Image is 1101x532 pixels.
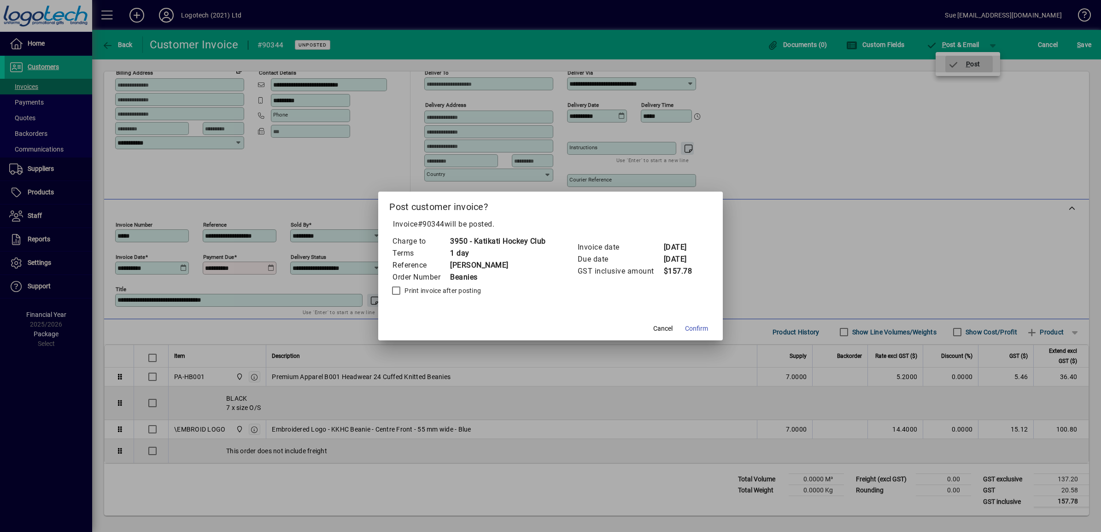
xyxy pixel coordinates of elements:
td: Invoice date [577,241,663,253]
td: $157.78 [663,265,700,277]
td: 3950 - Katikati Hockey Club [450,235,546,247]
td: Reference [392,259,450,271]
td: GST inclusive amount [577,265,663,277]
td: Due date [577,253,663,265]
td: [PERSON_NAME] [450,259,546,271]
span: Confirm [685,324,708,333]
p: Invoice will be posted . [389,219,712,230]
span: #90344 [418,220,445,228]
td: [DATE] [663,241,700,253]
td: Beanies [450,271,546,283]
button: Confirm [681,320,712,337]
td: Order Number [392,271,450,283]
td: Terms [392,247,450,259]
button: Cancel [648,320,678,337]
h2: Post customer invoice? [378,192,723,218]
td: 1 day [450,247,546,259]
td: [DATE] [663,253,700,265]
label: Print invoice after posting [403,286,481,295]
span: Cancel [653,324,673,333]
td: Charge to [392,235,450,247]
